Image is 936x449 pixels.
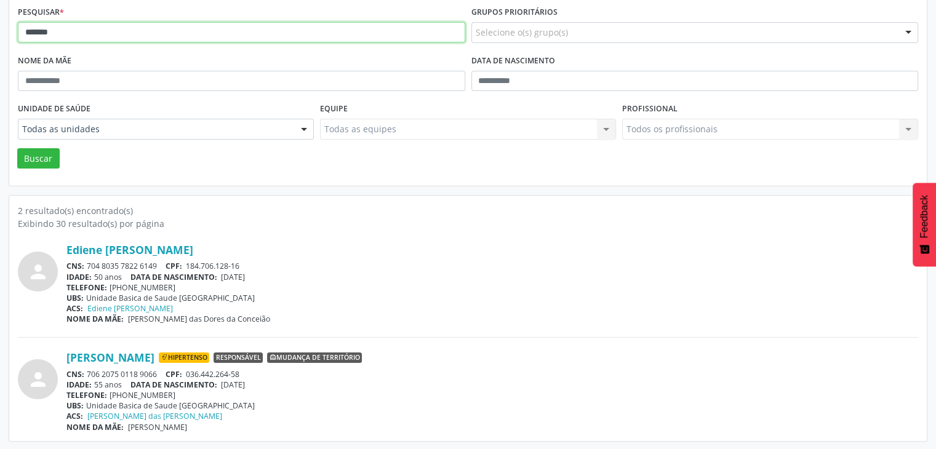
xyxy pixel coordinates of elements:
span: CPF: [166,369,182,379]
div: [PHONE_NUMBER] [66,390,918,400]
div: 706 2075 0118 9066 [66,369,918,379]
span: IDADE: [66,379,92,390]
i: person [27,261,49,283]
span: Responsável [214,352,263,364]
button: Buscar [17,148,60,169]
span: CNS: [66,261,84,271]
label: Pesquisar [18,3,64,22]
span: DATA DE NASCIMENTO: [130,379,217,390]
span: TELEFONE: [66,282,107,293]
span: ACS: [66,303,83,314]
span: NOME DA MÃE: [66,422,124,432]
span: [PERSON_NAME] [128,422,187,432]
a: Ediene [PERSON_NAME] [66,243,193,256]
span: ACS: [66,411,83,421]
button: Feedback - Mostrar pesquisa [913,183,936,266]
span: NOME DA MÃE: [66,314,124,324]
span: IDADE: [66,272,92,282]
span: CNS: [66,369,84,379]
span: 036.442.264-58 [186,369,239,379]
label: Data de nascimento [471,52,555,71]
div: Unidade Basica de Saude [GEOGRAPHIC_DATA] [66,293,918,303]
div: 55 anos [66,379,918,390]
span: Mudança de território [267,352,362,364]
div: [PHONE_NUMBER] [66,282,918,293]
a: Ediene [PERSON_NAME] [87,303,173,314]
span: Todas as unidades [22,123,289,135]
span: UBS: [66,293,84,303]
span: UBS: [66,400,84,411]
span: Feedback [919,195,930,238]
span: Hipertenso [159,352,209,364]
a: [PERSON_NAME] das [PERSON_NAME] [87,411,222,421]
div: Unidade Basica de Saude [GEOGRAPHIC_DATA] [66,400,918,411]
label: Unidade de saúde [18,100,90,119]
label: Nome da mãe [18,52,71,71]
span: Selecione o(s) grupo(s) [476,26,568,39]
span: 184.706.128-16 [186,261,239,271]
span: CPF: [166,261,182,271]
label: Profissional [622,100,678,119]
div: 50 anos [66,272,918,282]
i: person [27,368,49,391]
div: 2 resultado(s) encontrado(s) [18,204,918,217]
span: [DATE] [221,379,245,390]
label: Grupos prioritários [471,3,558,22]
div: Exibindo 30 resultado(s) por página [18,217,918,230]
label: Equipe [320,100,348,119]
span: [DATE] [221,272,245,282]
span: TELEFONE: [66,390,107,400]
div: 704 8035 7822 6149 [66,261,918,271]
span: [PERSON_NAME] das Dores da Conceião [128,314,270,324]
span: DATA DE NASCIMENTO: [130,272,217,282]
a: [PERSON_NAME] [66,351,154,364]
